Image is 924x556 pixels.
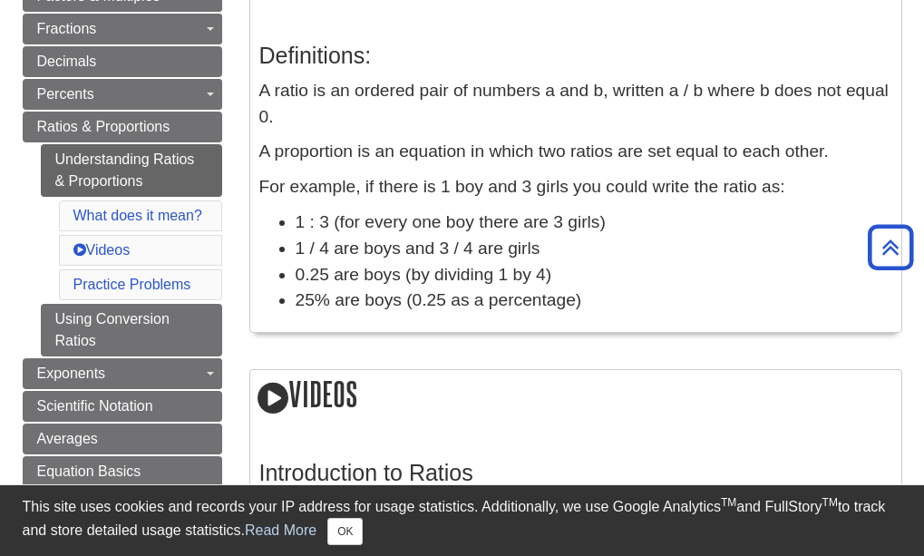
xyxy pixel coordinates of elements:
a: What does it mean? [73,208,202,223]
a: Practice Problems [73,277,191,292]
h3: Definitions: [259,43,892,69]
h3: Introduction to Ratios [259,460,892,486]
div: This site uses cookies and records your IP address for usage statistics. Additionally, we use Goo... [23,496,902,545]
li: 1 : 3 (for every one boy there are 3 girls) [296,210,892,236]
h2: Videos [250,370,901,422]
a: Decimals [23,46,222,77]
span: Averages [37,431,98,446]
a: Scientific Notation [23,391,222,422]
sup: TM [822,496,838,509]
a: Ratios & Proportions [23,112,222,142]
sup: TM [721,496,736,509]
p: A ratio is an ordered pair of numbers a and b, written a / b where b does not equal 0. [259,78,892,131]
span: Decimals [37,54,97,69]
a: Equation Basics [23,456,222,487]
button: Close [327,518,363,545]
a: Percents [23,79,222,110]
p: For example, if there is 1 boy and 3 girls you could write the ratio as: [259,174,892,200]
a: Using Conversion Ratios [41,304,222,356]
a: Understanding Ratios & Proportions [41,144,222,197]
a: Back to Top [861,235,919,259]
a: Fractions [23,14,222,44]
li: 25% are boys (0.25 as a percentage) [296,288,892,314]
li: 0.25 are boys (by dividing 1 by 4) [296,262,892,288]
li: 1 / 4 are boys and 3 / 4 are girls [296,236,892,262]
a: Averages [23,424,222,454]
a: Exponents [23,358,222,389]
span: Fractions [37,21,97,36]
a: Videos [73,242,131,258]
span: Equation Basics [37,463,141,479]
span: Percents [37,86,94,102]
a: Read More [245,522,316,538]
span: Scientific Notation [37,398,153,414]
span: Exponents [37,366,106,381]
span: Ratios & Proportions [37,119,170,134]
p: A proportion is an equation in which two ratios are set equal to each other. [259,139,892,165]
